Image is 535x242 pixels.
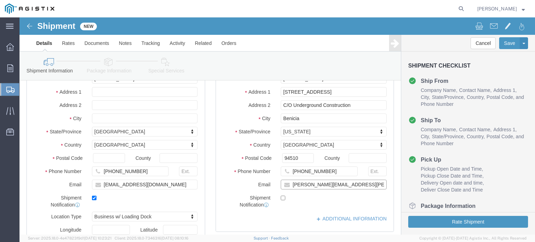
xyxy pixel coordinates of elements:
[161,236,188,240] span: [DATE] 08:10:16
[477,5,517,13] span: Luke Meiboom
[254,236,271,240] a: Support
[5,3,54,14] img: logo
[419,235,527,241] span: Copyright © [DATE]-[DATE] Agistix Inc., All Rights Reserved
[477,5,525,13] button: [PERSON_NAME]
[28,236,111,240] span: Server: 2025.18.0-4e47823f9d1
[84,236,111,240] span: [DATE] 10:23:21
[115,236,188,240] span: Client: 2025.18.0-7346316
[20,17,535,235] iframe: FS Legacy Container
[271,236,289,240] a: Feedback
